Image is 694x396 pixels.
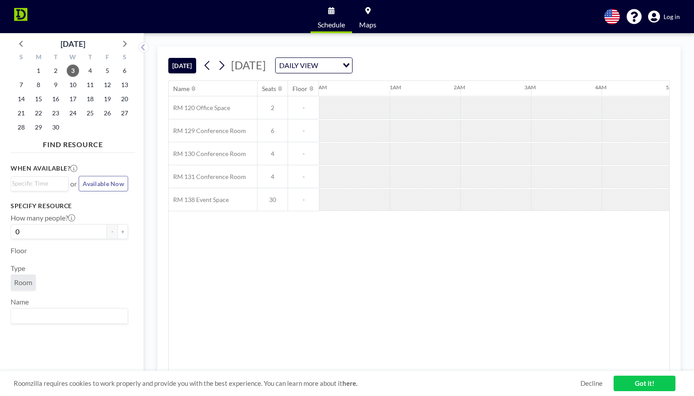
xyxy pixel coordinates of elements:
[258,150,288,158] span: 4
[11,264,25,273] label: Type
[11,137,135,149] h4: FIND RESOURCE
[32,93,45,105] span: Monday, September 15, 2025
[288,173,319,181] span: -
[169,150,246,158] span: RM 130 Conference Room
[664,13,680,21] span: Log in
[64,52,82,64] div: W
[288,104,319,112] span: -
[14,278,32,287] span: Room
[84,93,96,105] span: Thursday, September 18, 2025
[49,79,62,91] span: Tuesday, September 9, 2025
[49,65,62,77] span: Tuesday, September 2, 2025
[67,65,79,77] span: Wednesday, September 3, 2025
[318,21,345,28] span: Schedule
[11,308,128,324] div: Search for option
[101,93,114,105] span: Friday, September 19, 2025
[47,52,64,64] div: T
[342,379,357,387] a: here.
[454,84,465,91] div: 2AM
[173,85,190,93] div: Name
[580,379,603,388] a: Decline
[79,176,128,191] button: Available Now
[15,121,27,133] span: Sunday, September 28, 2025
[67,79,79,91] span: Wednesday, September 10, 2025
[99,52,116,64] div: F
[666,84,677,91] div: 5AM
[14,379,580,388] span: Roomzilla requires cookies to work properly and provide you with the best experience. You can lea...
[118,224,128,239] button: +
[118,65,131,77] span: Saturday, September 6, 2025
[11,177,68,190] div: Search for option
[12,179,63,188] input: Search for option
[49,107,62,119] span: Tuesday, September 23, 2025
[11,246,27,255] label: Floor
[359,21,376,28] span: Maps
[258,127,288,135] span: 6
[288,150,319,158] span: -
[15,107,27,119] span: Sunday, September 21, 2025
[32,121,45,133] span: Monday, September 29, 2025
[84,79,96,91] span: Thursday, September 11, 2025
[262,85,276,93] div: Seats
[30,52,47,64] div: M
[118,79,131,91] span: Saturday, September 13, 2025
[231,58,266,72] span: [DATE]
[169,104,230,112] span: RM 120 Office Space
[118,93,131,105] span: Saturday, September 20, 2025
[101,65,114,77] span: Friday, September 5, 2025
[32,79,45,91] span: Monday, September 8, 2025
[169,127,246,135] span: RM 129 Conference Room
[11,213,75,222] label: How many people?
[107,224,118,239] button: -
[321,60,338,71] input: Search for option
[12,310,123,322] input: Search for option
[49,93,62,105] span: Tuesday, September 16, 2025
[49,121,62,133] span: Tuesday, September 30, 2025
[118,107,131,119] span: Saturday, September 27, 2025
[614,376,675,391] a: Got it!
[258,196,288,204] span: 30
[11,297,29,306] label: Name
[101,107,114,119] span: Friday, September 26, 2025
[169,196,229,204] span: RM 138 Event Space
[312,84,327,91] div: 12AM
[84,65,96,77] span: Thursday, September 4, 2025
[83,180,124,187] span: Available Now
[15,93,27,105] span: Sunday, September 14, 2025
[258,173,288,181] span: 4
[169,173,246,181] span: RM 131 Conference Room
[84,107,96,119] span: Thursday, September 25, 2025
[15,79,27,91] span: Sunday, September 7, 2025
[390,84,401,91] div: 1AM
[277,60,320,71] span: DAILY VIEW
[595,84,607,91] div: 4AM
[32,107,45,119] span: Monday, September 22, 2025
[288,196,319,204] span: -
[14,8,27,26] img: organization-logo
[13,52,30,64] div: S
[524,84,536,91] div: 3AM
[258,104,288,112] span: 2
[648,11,680,23] a: Log in
[81,52,99,64] div: T
[61,38,85,50] div: [DATE]
[11,202,128,210] h3: Specify resource
[292,85,307,93] div: Floor
[67,93,79,105] span: Wednesday, September 17, 2025
[288,127,319,135] span: -
[276,58,352,73] div: Search for option
[32,65,45,77] span: Monday, September 1, 2025
[116,52,133,64] div: S
[67,107,79,119] span: Wednesday, September 24, 2025
[101,79,114,91] span: Friday, September 12, 2025
[168,58,196,73] button: [DATE]
[70,179,77,188] span: or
